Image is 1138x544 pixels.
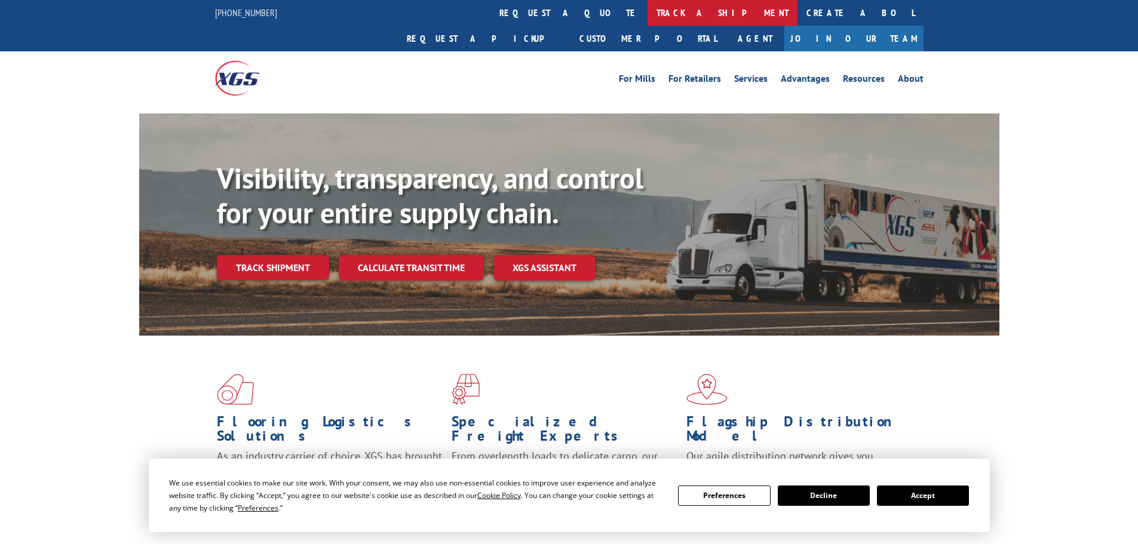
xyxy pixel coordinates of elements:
a: [PHONE_NUMBER] [215,7,277,19]
span: Preferences [238,503,278,513]
button: Decline [778,485,870,506]
a: XGS ASSISTANT [493,255,596,281]
a: Request a pickup [398,26,570,51]
a: For Mills [619,74,655,87]
a: Advantages [781,74,830,87]
span: Cookie Policy [477,490,521,500]
h1: Specialized Freight Experts [452,414,677,449]
img: xgs-icon-total-supply-chain-intelligence-red [217,374,254,405]
h1: Flagship Distribution Model [686,414,912,449]
a: Customer Portal [570,26,726,51]
a: For Retailers [668,74,721,87]
h1: Flooring Logistics Solutions [217,414,443,449]
span: Our agile distribution network gives you nationwide inventory management on demand. [686,449,906,477]
div: We use essential cookies to make our site work. With your consent, we may also use non-essential ... [169,477,664,514]
b: Visibility, transparency, and control for your entire supply chain. [217,159,643,231]
span: As an industry carrier of choice, XGS has brought innovation and dedication to flooring logistics... [217,449,442,491]
a: Calculate transit time [339,255,484,281]
a: Resources [843,74,885,87]
div: Cookie Consent Prompt [149,459,990,532]
a: Agent [726,26,784,51]
p: From overlength loads to delicate cargo, our experienced staff knows the best way to move your fr... [452,449,677,502]
img: xgs-icon-flagship-distribution-model-red [686,374,728,405]
button: Accept [877,485,969,506]
a: About [898,74,924,87]
a: Services [734,74,768,87]
button: Preferences [678,485,770,506]
a: Join Our Team [784,26,924,51]
a: Track shipment [217,255,329,280]
img: xgs-icon-focused-on-flooring-red [452,374,480,405]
